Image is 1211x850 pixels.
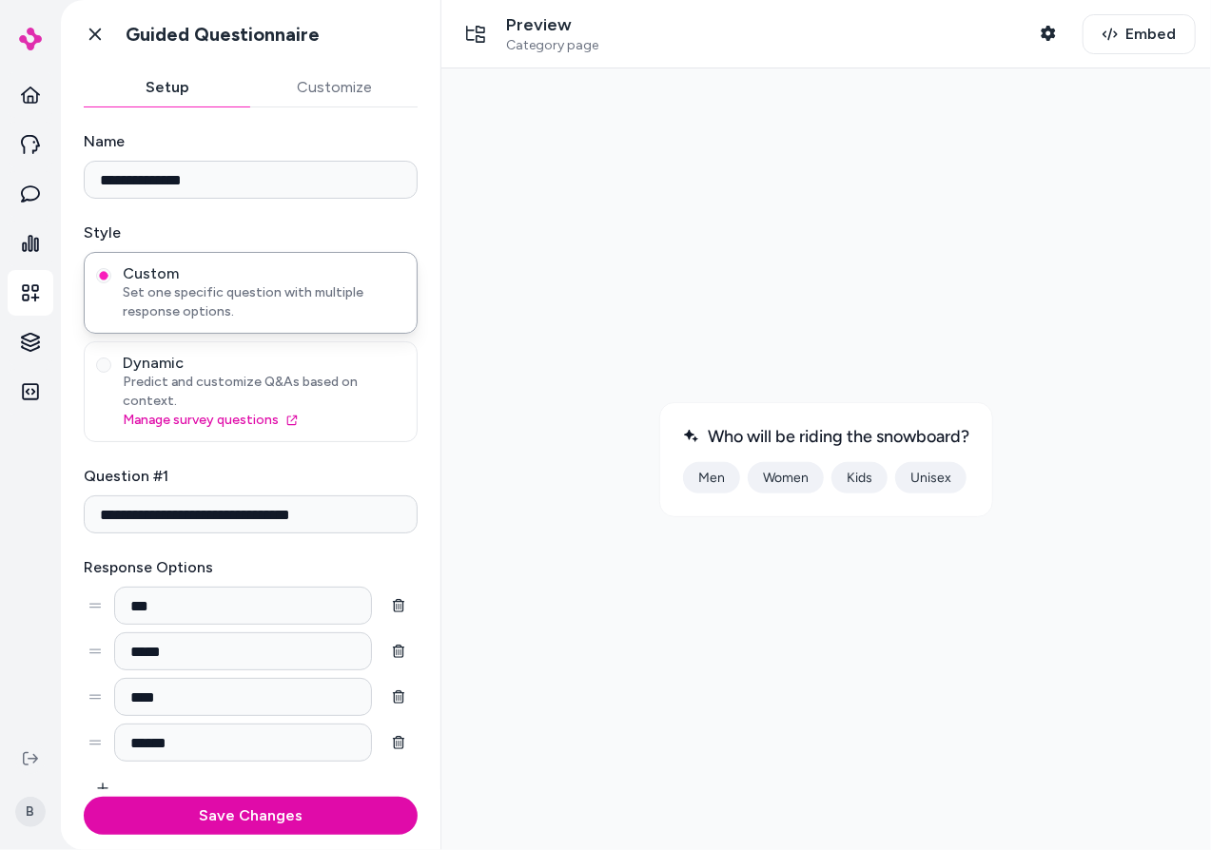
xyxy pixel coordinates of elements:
[123,354,405,373] span: Dynamic
[84,68,251,106] button: Setup
[123,411,405,430] a: Manage survey questions
[84,465,418,488] label: Question #1
[506,14,598,36] p: Preview
[123,264,405,283] span: Custom
[84,556,418,579] label: Response Options
[96,357,111,373] button: DynamicPredict and customize Q&As based on context.Manage survey questions
[251,68,419,106] button: Customize
[96,268,111,283] button: CustomSet one specific question with multiple response options.
[15,797,46,827] span: B
[126,23,320,47] h1: Guided Questionnaire
[1125,23,1176,46] span: Embed
[1083,14,1196,54] button: Embed
[19,28,42,50] img: alby Logo
[123,283,405,321] span: Set one specific question with multiple response options.
[11,782,49,842] button: B
[123,373,405,411] span: Predict and customize Q&As based on context.
[84,130,418,153] label: Name
[506,37,598,54] span: Category page
[84,222,418,244] label: Style
[84,797,418,835] button: Save Changes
